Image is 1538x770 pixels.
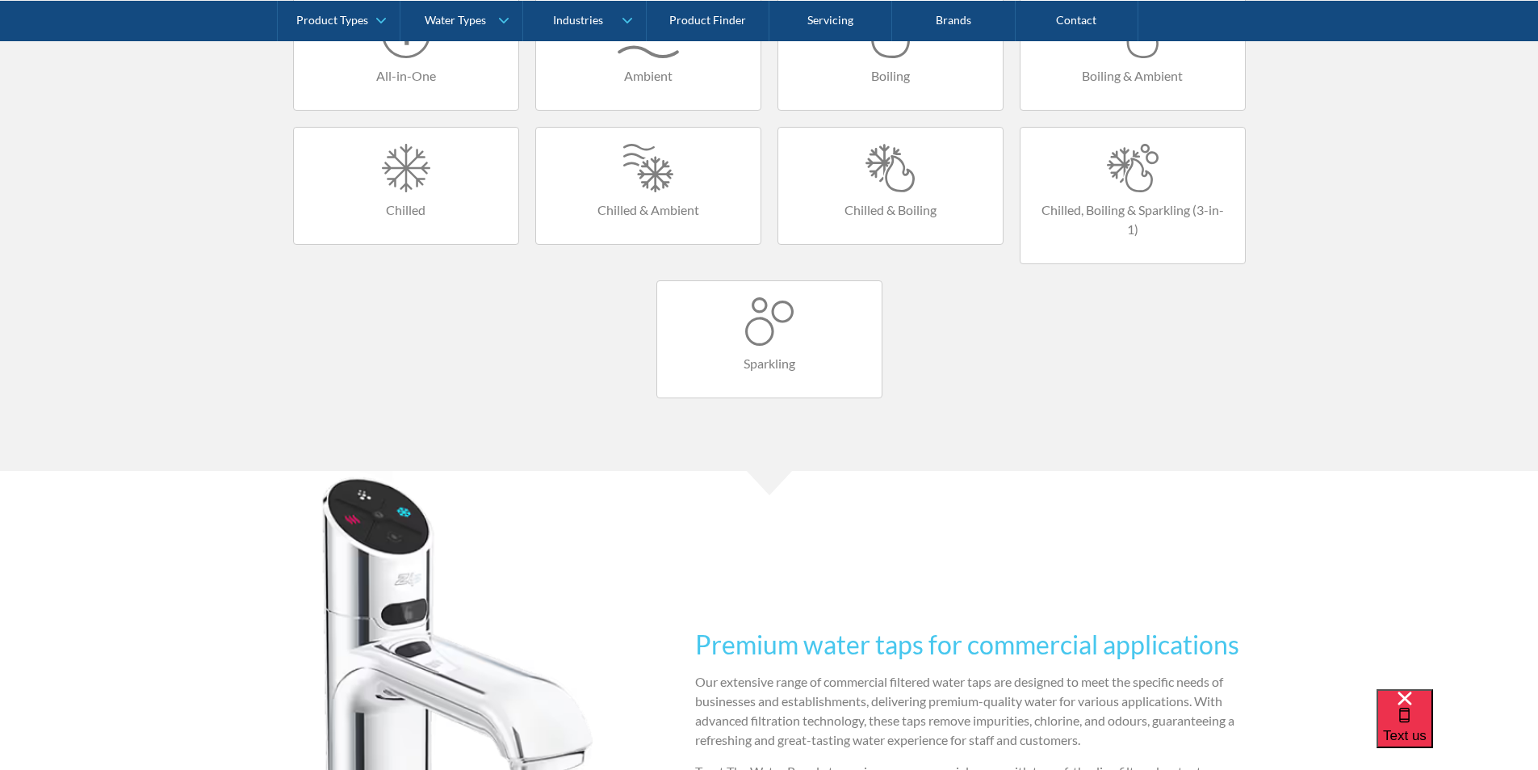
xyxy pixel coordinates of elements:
[310,66,502,86] h4: All-in-One
[1037,200,1229,239] h4: Chilled, Boiling & Sparkling (3-in-1)
[695,672,1246,750] p: Our extensive range of commercial filtered water taps are designed to meet the specific needs of ...
[552,200,744,220] h4: Chilled & Ambient
[656,280,882,398] a: Sparkling
[310,200,502,220] h4: Chilled
[1020,127,1246,264] a: Chilled, Boiling & Sparkling (3-in-1)
[425,13,486,27] div: Water Types
[553,13,603,27] div: Industries
[296,13,368,27] div: Product Types
[794,200,987,220] h4: Chilled & Boiling
[794,66,987,86] h4: Boiling
[1037,66,1229,86] h4: Boiling & Ambient
[552,66,744,86] h4: Ambient
[695,625,1246,664] h2: Premium water taps for commercial applications
[777,127,1004,245] a: Chilled & Boiling
[1377,689,1538,770] iframe: podium webchat widget bubble
[535,127,761,245] a: Chilled & Ambient
[673,354,865,373] h4: Sparkling
[293,127,519,245] a: Chilled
